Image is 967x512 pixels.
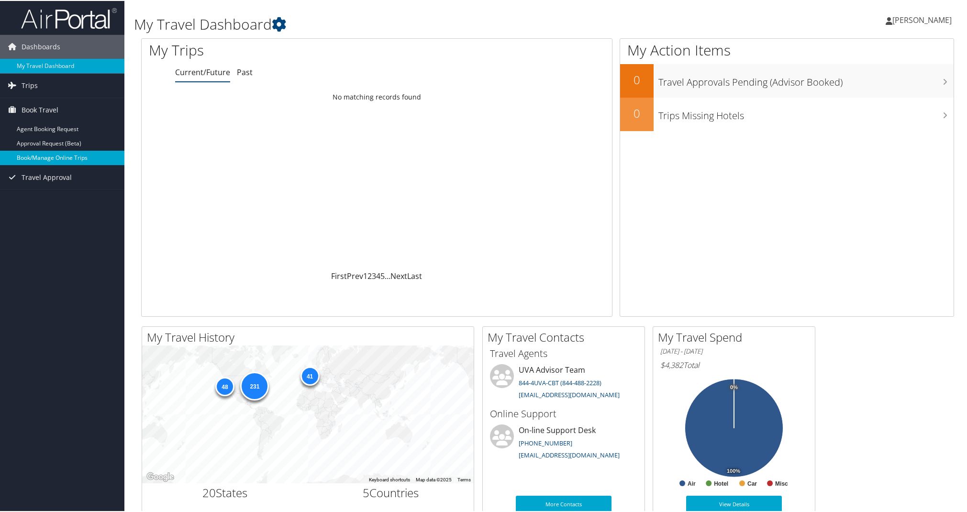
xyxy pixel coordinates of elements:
[892,14,952,24] span: [PERSON_NAME]
[202,484,216,500] span: 20
[385,270,390,280] span: …
[688,479,696,486] text: Air
[730,384,738,390] tspan: 0%
[380,270,385,280] a: 5
[519,438,572,446] a: [PHONE_NUMBER]
[620,71,654,87] h2: 0
[660,346,808,355] h6: [DATE] - [DATE]
[134,13,686,33] h1: My Travel Dashboard
[490,406,637,420] h3: Online Support
[21,6,117,29] img: airportal-logo.png
[363,484,369,500] span: 5
[331,270,347,280] a: First
[747,479,757,486] text: Car
[519,378,601,386] a: 844-4UVA-CBT (844-488-2228)
[658,328,815,345] h2: My Travel Spend
[488,328,645,345] h2: My Travel Contacts
[485,423,642,463] li: On-line Support Desk
[300,366,319,385] div: 41
[315,484,467,500] h2: Countries
[22,165,72,189] span: Travel Approval
[519,450,620,458] a: [EMAIL_ADDRESS][DOMAIN_NAME]
[660,359,683,369] span: $4,382
[22,34,60,58] span: Dashboards
[658,103,954,122] h3: Trips Missing Hotels
[775,479,788,486] text: Misc
[149,39,409,59] h1: My Trips
[175,66,230,77] a: Current/Future
[658,70,954,88] h3: Travel Approvals Pending (Advisor Booked)
[620,104,654,121] h2: 0
[390,270,407,280] a: Next
[620,39,954,59] h1: My Action Items
[407,270,422,280] a: Last
[369,476,410,482] button: Keyboard shortcuts
[457,476,471,481] a: Terms (opens in new tab)
[686,495,782,512] a: View Details
[660,359,808,369] h6: Total
[519,390,620,398] a: [EMAIL_ADDRESS][DOMAIN_NAME]
[144,470,176,482] a: Open this area in Google Maps (opens a new window)
[240,371,269,400] div: 231
[367,270,372,280] a: 2
[149,484,301,500] h2: States
[363,270,367,280] a: 1
[485,363,642,402] li: UVA Advisor Team
[376,270,380,280] a: 4
[144,470,176,482] img: Google
[416,476,452,481] span: Map data ©2025
[142,88,612,105] td: No matching records found
[215,376,234,395] div: 48
[347,270,363,280] a: Prev
[620,97,954,130] a: 0Trips Missing Hotels
[714,479,728,486] text: Hotel
[237,66,253,77] a: Past
[22,97,58,121] span: Book Travel
[22,73,38,97] span: Trips
[372,270,376,280] a: 3
[886,5,961,33] a: [PERSON_NAME]
[147,328,474,345] h2: My Travel History
[490,346,637,359] h3: Travel Agents
[727,467,740,473] tspan: 100%
[516,495,611,512] a: More Contacts
[620,63,954,97] a: 0Travel Approvals Pending (Advisor Booked)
